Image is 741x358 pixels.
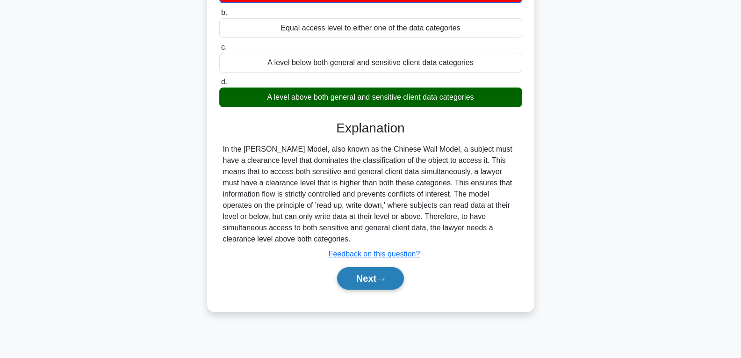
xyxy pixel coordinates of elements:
[219,88,522,107] div: A level above both general and sensitive client data categories
[219,53,522,73] div: A level below both general and sensitive client data categories
[219,18,522,38] div: Equal access level to either one of the data categories
[221,78,227,86] span: d.
[221,43,227,51] span: c.
[329,250,420,258] a: Feedback on this question?
[225,120,517,136] h3: Explanation
[337,267,404,290] button: Next
[223,144,518,245] div: In the [PERSON_NAME] Model, also known as the Chinese Wall Model, a subject must have a clearance...
[221,8,227,16] span: b.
